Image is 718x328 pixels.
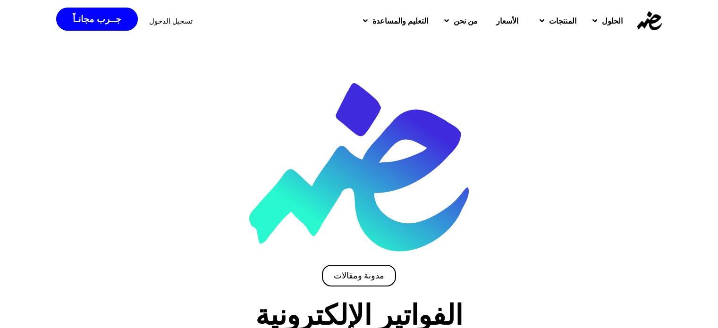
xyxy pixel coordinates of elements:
a: تسجيل الدخول [149,17,193,25]
span: مدونة ومقالات [322,265,397,286]
span: جــرب مجانـاً [73,15,121,24]
span: المنتجات [549,15,576,26]
a: المنتجات [530,8,583,33]
a: جــرب مجانـاً [56,8,137,31]
a: التعليم والمساعدة [354,8,435,33]
a: الأسعار [484,8,530,33]
span: التعليم والمساعدة [372,15,428,26]
span: الأسعار [496,15,518,26]
a: الحلول [583,8,629,33]
img: eDariba [249,83,469,252]
span: من نحن [454,15,478,26]
span: الحلول [602,15,623,26]
a: من نحن [435,8,484,33]
img: eDariba [637,11,662,30]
